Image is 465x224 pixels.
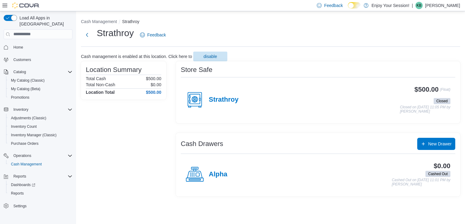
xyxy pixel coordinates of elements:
button: Settings [1,201,75,210]
span: Inventory Count [11,124,37,129]
h1: Strathroy [97,27,134,39]
span: Adjustments (Classic) [9,114,72,122]
span: Home [13,45,23,50]
p: Closed on [DATE] 11:05 PM by [PERSON_NAME] [400,105,450,114]
span: Inventory Count [9,123,72,130]
h3: Location Summary [86,66,142,73]
span: Cashed Out [425,171,450,177]
span: Catalog [13,70,26,74]
h3: $0.00 [434,162,450,170]
p: $0.00 [151,82,161,87]
button: Customers [1,55,75,64]
span: Cashed Out [428,171,448,177]
button: My Catalog (Classic) [6,76,75,85]
button: Strathroy [122,19,139,24]
span: Operations [13,153,31,158]
a: Home [11,44,26,51]
span: Promotions [9,94,72,101]
span: Purchase Orders [9,140,72,147]
span: New Drawer [428,141,452,147]
span: Reports [11,191,24,196]
button: New Drawer [417,138,455,150]
span: Cash Management [9,161,72,168]
span: Inventory [11,106,72,113]
span: Settings [13,204,26,209]
button: Purchase Orders [6,139,75,148]
span: Operations [11,152,72,159]
a: Cash Management [9,161,44,168]
span: Adjustments (Classic) [11,116,46,120]
span: Inventory Manager (Classic) [11,133,57,137]
a: Adjustments (Classic) [9,114,49,122]
span: Reports [9,190,72,197]
a: Promotions [9,94,32,101]
span: disable [204,53,217,59]
button: Home [1,43,75,52]
span: Inventory [13,107,28,112]
p: Cash management is enabled at this location. Click here to [81,54,192,59]
span: Closed [436,98,448,104]
button: Reports [6,189,75,198]
p: (Float) [440,86,450,97]
div: Katie Bast [415,2,423,9]
button: Inventory Count [6,122,75,131]
p: Enjoy Your Session! [372,2,410,9]
span: Load All Apps in [GEOGRAPHIC_DATA] [17,15,72,27]
span: My Catalog (Classic) [9,77,72,84]
h3: Cash Drawers [181,140,223,148]
a: Inventory Manager (Classic) [9,131,59,139]
a: Settings [11,202,29,210]
button: Reports [1,172,75,181]
button: Operations [1,151,75,160]
a: Reports [9,190,26,197]
p: $500.00 [146,76,161,81]
p: | [412,2,413,9]
span: Customers [13,57,31,62]
button: Promotions [6,93,75,102]
img: Cova [12,2,40,8]
span: Cash Management [11,162,42,167]
button: Inventory [1,105,75,114]
a: My Catalog (Classic) [9,77,47,84]
a: Dashboards [9,181,38,188]
a: Purchase Orders [9,140,41,147]
span: My Catalog (Beta) [9,85,72,93]
input: Dark Mode [348,2,361,8]
nav: An example of EuiBreadcrumbs [81,19,460,26]
button: My Catalog (Beta) [6,85,75,93]
button: Adjustments (Classic) [6,114,75,122]
button: Operations [11,152,34,159]
button: Reports [11,173,29,180]
button: Next [81,29,93,41]
button: Cash Management [6,160,75,168]
span: My Catalog (Classic) [11,78,45,83]
span: Feedback [324,2,343,8]
a: My Catalog (Beta) [9,85,43,93]
span: Reports [11,173,72,180]
span: Dashboards [9,181,72,188]
button: Cash Management [81,19,117,24]
h4: Alpha [209,171,227,178]
h3: Store Safe [181,66,212,73]
a: Dashboards [6,181,75,189]
a: Inventory Count [9,123,39,130]
p: Cashed Out on [DATE] 11:01 PM by [PERSON_NAME] [392,178,450,186]
a: Feedback [138,29,168,41]
h3: $500.00 [414,86,439,93]
button: Inventory Manager (Classic) [6,131,75,139]
span: Catalog [11,68,72,76]
span: KB [417,2,421,9]
p: [PERSON_NAME] [425,2,460,9]
h6: Total Cash [86,76,106,81]
button: Catalog [1,68,75,76]
h4: Location Total [86,90,115,95]
span: Reports [13,174,26,179]
span: Home [11,43,72,51]
span: Inventory Manager (Classic) [9,131,72,139]
button: disable [193,52,227,61]
h4: $500.00 [146,90,161,95]
span: Settings [11,202,72,209]
button: Catalog [11,68,28,76]
h4: Strathroy [209,96,239,104]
